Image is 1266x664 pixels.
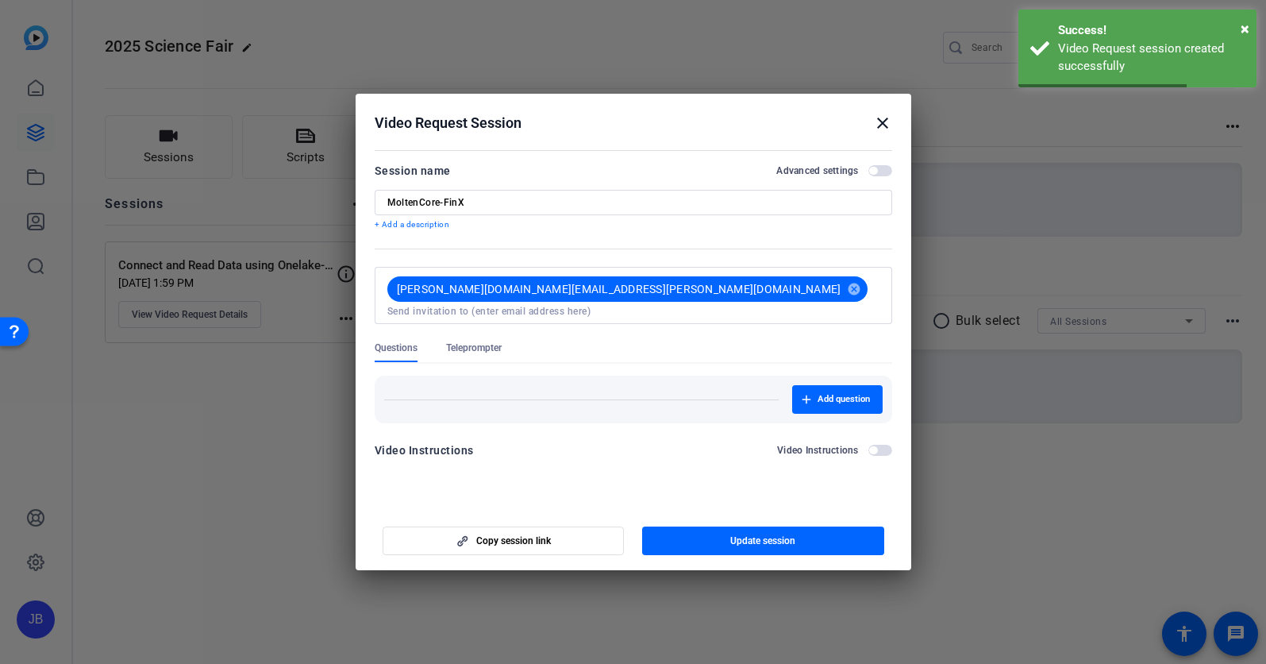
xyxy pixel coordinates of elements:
div: Success! [1058,21,1245,40]
div: Video Request Session [375,114,892,133]
input: Send invitation to (enter email address here) [387,305,879,318]
mat-icon: cancel [841,282,868,296]
span: × [1241,19,1249,38]
mat-icon: close [873,114,892,133]
button: Copy session link [383,527,625,555]
button: Close [1241,17,1249,41]
span: [PERSON_NAME][DOMAIN_NAME][EMAIL_ADDRESS][PERSON_NAME][DOMAIN_NAME] [397,281,841,297]
h2: Video Instructions [777,444,859,457]
span: Update session [730,535,795,547]
p: + Add a description [375,218,892,231]
span: Add question [818,393,870,406]
div: Video Instructions [375,441,474,460]
div: Session name [375,161,451,180]
button: Update session [642,527,884,555]
span: Questions [375,342,418,354]
span: Copy session link [476,535,551,547]
span: Teleprompter [446,342,502,354]
h2: Advanced settings [776,164,858,177]
button: Add question [792,385,883,414]
input: Enter Session Name [387,196,879,209]
div: Video Request session created successfully [1058,40,1245,75]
